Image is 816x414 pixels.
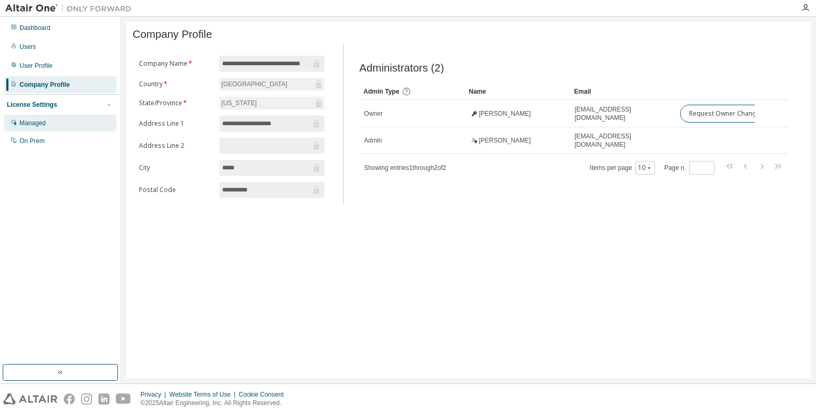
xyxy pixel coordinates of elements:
div: On Prem [19,137,45,145]
div: Cookie Consent [238,390,290,399]
span: Company Profile [133,28,212,41]
img: linkedin.svg [98,393,110,405]
button: 10 [638,164,652,172]
p: © 2025 Altair Engineering, Inc. All Rights Reserved. [141,399,290,408]
img: youtube.svg [116,393,131,405]
div: Privacy [141,390,169,399]
div: [GEOGRAPHIC_DATA] [220,78,324,90]
span: Admin Type [364,88,400,95]
div: User Profile [19,62,53,70]
div: Dashboard [19,24,51,32]
span: Showing entries 1 through 2 of 2 [364,164,446,171]
div: Email [574,83,671,100]
img: altair_logo.svg [3,393,57,405]
img: Altair One [5,3,137,14]
div: Website Terms of Use [169,390,238,399]
div: Managed [19,119,46,127]
span: Items per page [590,161,655,175]
label: Postal Code [139,186,213,194]
div: [US_STATE] [220,97,258,109]
label: State/Province [139,99,213,107]
div: Name [469,83,566,100]
label: Country [139,80,213,88]
span: [PERSON_NAME] [479,136,531,145]
label: Address Line 2 [139,142,213,150]
div: [US_STATE] [220,97,324,109]
span: Admin [364,136,382,145]
div: Users [19,43,36,51]
button: Request Owner Change [680,105,769,123]
div: License Settings [7,100,57,109]
img: facebook.svg [64,393,75,405]
span: Owner [364,109,383,118]
label: Company Name [139,59,213,68]
div: [GEOGRAPHIC_DATA] [220,78,289,90]
label: Address Line 1 [139,119,213,128]
span: Administrators (2) [360,62,444,74]
span: [EMAIL_ADDRESS][DOMAIN_NAME] [575,132,671,149]
span: [PERSON_NAME] [479,109,531,118]
label: City [139,164,213,172]
span: Page n. [664,161,714,175]
img: instagram.svg [81,393,92,405]
span: [EMAIL_ADDRESS][DOMAIN_NAME] [575,105,671,122]
div: Company Profile [19,80,69,89]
